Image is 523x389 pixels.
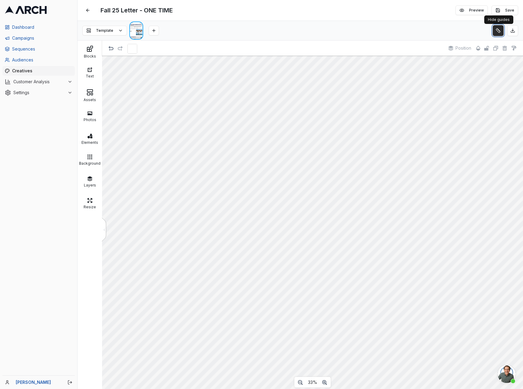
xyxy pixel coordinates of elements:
[2,22,75,32] a: Dashboard
[79,181,101,187] div: Layers
[12,57,72,63] span: Audiences
[66,378,74,387] button: Log out
[79,139,101,145] div: Elements
[2,66,75,76] a: Creatives
[79,116,101,122] div: Photos
[455,45,471,51] span: Position
[13,79,65,85] span: Customer Analysis
[13,90,65,96] span: Settings
[455,5,488,15] button: Preview
[79,96,101,102] div: Assets
[308,380,317,385] span: 33%
[484,15,513,24] div: Hide guides
[492,5,518,15] button: Save
[305,378,320,387] button: 33%
[98,5,175,16] span: Fall 25 Letter - ONE TIME
[79,160,101,166] div: Background
[149,26,159,35] button: Add Page
[16,379,61,385] a: [PERSON_NAME]
[79,72,101,78] div: Text
[498,365,516,383] div: Open chat
[82,26,127,35] button: Template
[12,46,72,52] span: Sequences
[12,35,72,41] span: Campaigns
[2,88,75,97] button: Settings
[12,68,72,74] span: Creatives
[79,52,101,58] div: Blocks
[79,203,101,209] div: Resize
[2,33,75,43] a: Campaigns
[445,44,474,53] button: Position
[12,24,72,30] span: Dashboard
[103,226,105,232] div: <
[2,55,75,65] a: Audiences
[96,28,113,33] span: Template
[2,77,75,87] button: Customer Analysis
[2,44,75,54] a: Sequences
